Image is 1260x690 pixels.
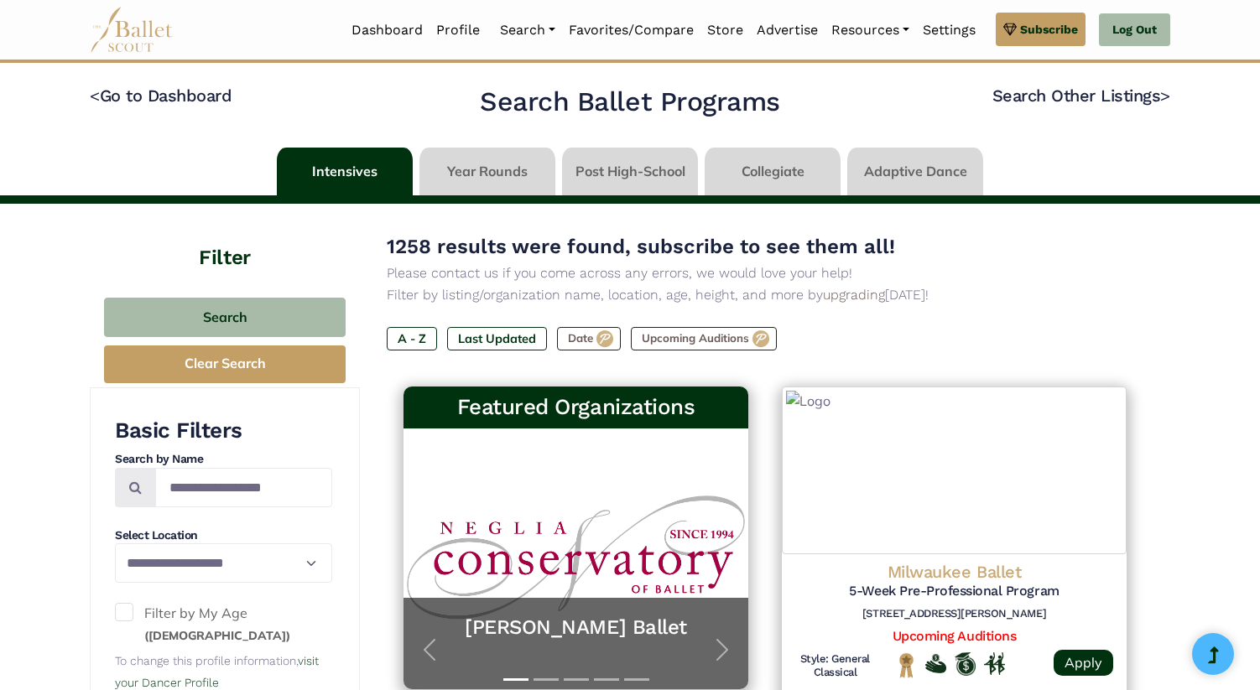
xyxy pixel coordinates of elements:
[1003,20,1017,39] img: gem.svg
[700,13,750,48] a: Store
[90,86,232,106] a: <Go to Dashboard
[992,86,1170,106] a: Search Other Listings>
[564,670,589,689] button: Slide 3
[430,13,487,48] a: Profile
[750,13,825,48] a: Advertise
[480,85,779,120] h2: Search Ballet Programs
[955,652,976,676] img: Offers Scholarship
[896,652,917,678] img: National
[562,13,700,48] a: Favorites/Compare
[795,607,1113,621] h6: [STREET_ADDRESS][PERSON_NAME]
[387,327,437,350] label: A - Z
[825,13,916,48] a: Resources
[144,628,290,643] small: ([DEMOGRAPHIC_DATA])
[420,615,732,641] a: [PERSON_NAME] Ballet
[795,583,1113,600] h5: 5-Week Pre-Professional Program
[503,670,528,689] button: Slide 1
[631,327,777,350] label: Upcoming Auditions
[416,148,559,195] li: Year Rounds
[90,204,360,272] h4: Filter
[893,628,1016,644] a: Upcoming Auditions
[782,387,1127,554] img: Logo
[534,670,559,689] button: Slide 2
[823,287,885,303] a: upgrading
[104,298,346,337] button: Search
[447,327,547,350] label: Last Updated
[104,345,346,383] button: Clear Search
[557,327,621,350] label: Date
[115,654,319,689] small: To change this profile information,
[594,670,619,689] button: Slide 4
[624,670,649,689] button: Slide 5
[1054,650,1113,676] a: Apply
[925,654,946,672] img: Offers Financial Aid
[387,284,1143,306] p: Filter by listing/organization name, location, age, height, and more by [DATE]!
[795,652,875,681] h6: Style: General Classical
[701,148,844,195] li: Collegiate
[559,148,701,195] li: Post High-School
[115,603,332,646] label: Filter by My Age
[115,451,332,468] h4: Search by Name
[996,13,1086,46] a: Subscribe
[916,13,982,48] a: Settings
[90,85,100,106] code: <
[795,561,1113,583] h4: Milwaukee Ballet
[387,262,1143,284] p: Please contact us if you come across any errors, we would love your help!
[115,527,332,544] h4: Select Location
[984,652,1005,674] img: In Person
[1099,13,1170,47] a: Log Out
[115,654,319,689] a: visit your Dancer Profile
[1160,85,1170,106] code: >
[273,148,416,195] li: Intensives
[417,393,735,422] h3: Featured Organizations
[115,417,332,445] h3: Basic Filters
[1020,20,1078,39] span: Subscribe
[387,235,895,258] span: 1258 results were found, subscribe to see them all!
[345,13,430,48] a: Dashboard
[155,468,332,507] input: Search by names...
[493,13,562,48] a: Search
[844,148,987,195] li: Adaptive Dance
